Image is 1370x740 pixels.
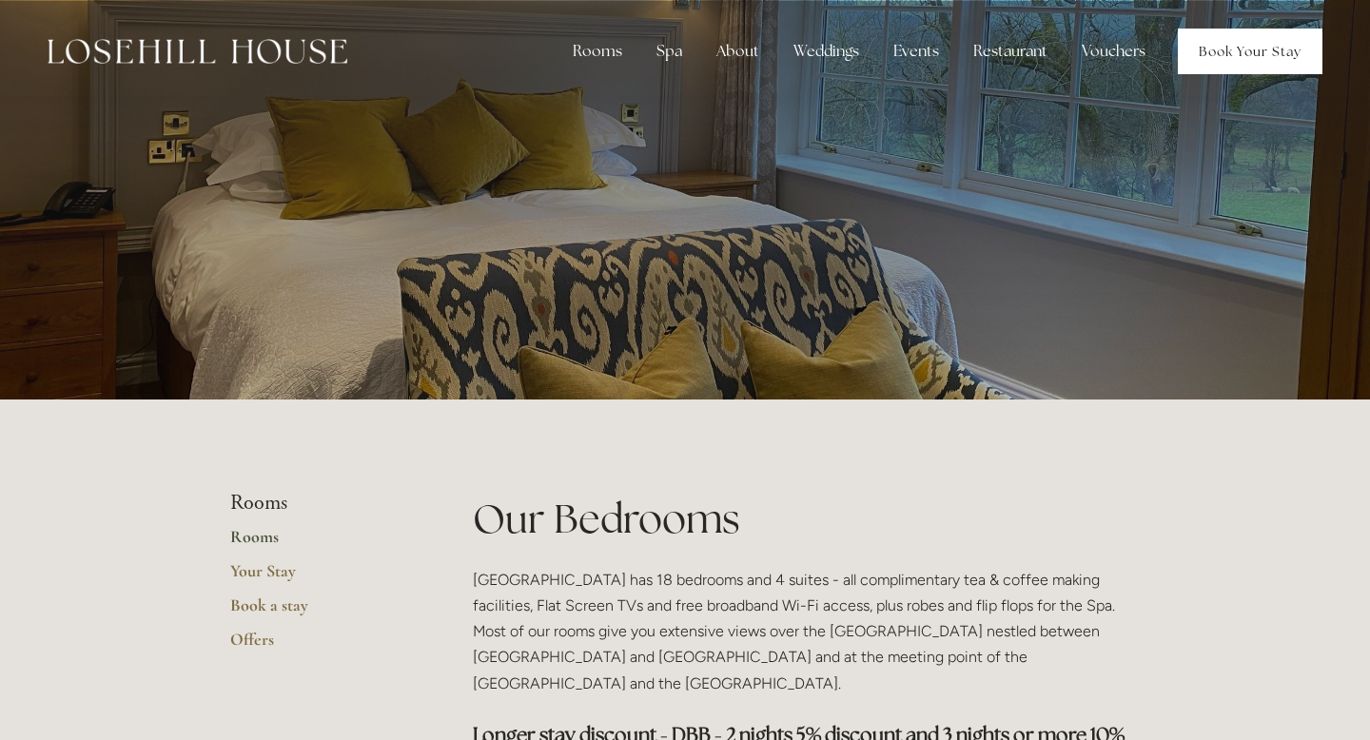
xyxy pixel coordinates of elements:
li: Rooms [230,491,412,516]
a: Book Your Stay [1178,29,1322,74]
div: About [701,32,774,70]
h1: Our Bedrooms [473,491,1140,547]
div: Spa [641,32,697,70]
a: Rooms [230,526,412,560]
a: Offers [230,629,412,663]
div: Rooms [558,32,637,70]
div: Restaurant [958,32,1063,70]
a: Vouchers [1067,32,1161,70]
a: Book a stay [230,594,412,629]
img: Losehill House [48,39,347,64]
div: Events [878,32,954,70]
p: [GEOGRAPHIC_DATA] has 18 bedrooms and 4 suites - all complimentary tea & coffee making facilities... [473,567,1140,696]
a: Your Stay [230,560,412,594]
div: Weddings [778,32,874,70]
